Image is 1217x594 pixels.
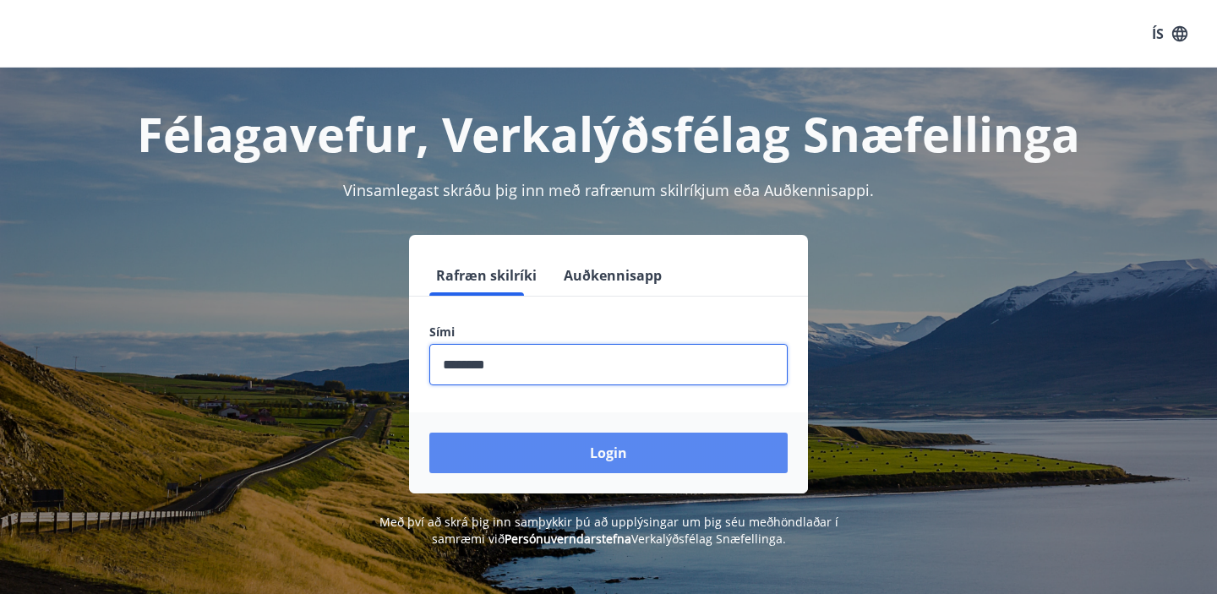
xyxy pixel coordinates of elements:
[379,514,838,547] span: Með því að skrá þig inn samþykkir þú að upplýsingar um þig séu meðhöndlaðar í samræmi við Verkalý...
[429,255,543,296] button: Rafræn skilríki
[1143,19,1197,49] button: ÍS
[343,180,874,200] span: Vinsamlegast skráðu þig inn með rafrænum skilríkjum eða Auðkennisappi.
[505,531,631,547] a: Persónuverndarstefna
[557,255,669,296] button: Auðkennisapp
[20,101,1197,166] h1: Félagavefur, Verkalýðsfélag Snæfellinga
[429,324,788,341] label: Sími
[429,433,788,473] button: Login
